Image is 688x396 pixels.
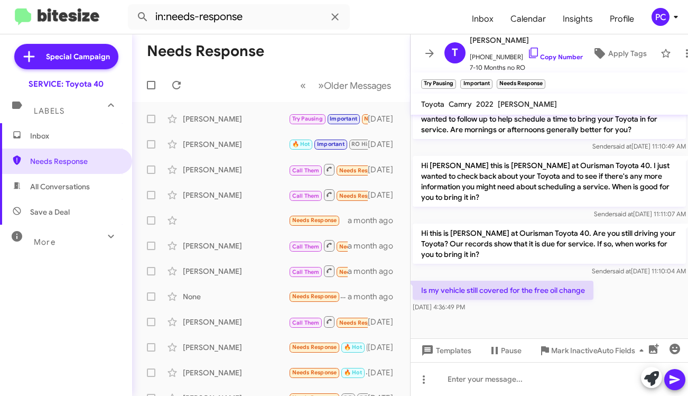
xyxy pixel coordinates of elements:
[612,267,631,275] span: said at
[29,79,104,89] div: SERVICE: Toyota 40
[592,142,686,150] span: Sender [DATE] 11:10:49 AM
[652,8,670,26] div: PC
[183,291,289,302] div: None
[289,366,368,379] div: Hi. Yes I am. I had oil changed at another facility.
[348,215,402,226] div: a month ago
[34,237,55,247] span: More
[30,181,90,192] span: All Conversations
[419,341,471,360] span: Templates
[463,4,502,34] a: Inbox
[368,317,402,327] div: [DATE]
[289,163,368,176] div: Inbound Call
[643,8,676,26] button: PC
[292,217,337,224] span: Needs Response
[292,115,323,122] span: Try Pausing
[330,115,357,122] span: Important
[480,341,530,360] button: Pause
[339,243,384,250] span: Needs Response
[502,4,554,34] a: Calendar
[294,75,312,96] button: Previous
[421,99,444,109] span: Toyota
[14,44,118,69] a: Special Campaign
[30,207,70,217] span: Save a Deal
[608,44,647,63] span: Apply Tags
[46,51,110,62] span: Special Campaign
[501,341,522,360] span: Pause
[413,99,686,139] p: Hi [PERSON_NAME] this is [PERSON_NAME] at Ourisman Toyota 40. Just wanted to follow up to help sc...
[183,317,289,327] div: [PERSON_NAME]
[289,315,368,328] div: Inbound Call
[348,291,402,302] div: a month ago
[348,266,402,277] div: a month ago
[289,264,348,278] div: Inbound Call
[183,241,289,251] div: [PERSON_NAME]
[317,141,345,148] span: Important
[128,4,350,30] input: Search
[368,164,402,175] div: [DATE]
[292,243,320,250] span: Call Them
[364,115,409,122] span: Needs Response
[183,367,289,378] div: [PERSON_NAME]
[368,139,402,150] div: [DATE]
[411,341,480,360] button: Templates
[413,156,686,207] p: Hi [PERSON_NAME] this is [PERSON_NAME] at Ourisman Toyota 40. I just wanted to check back about y...
[498,99,557,109] span: [PERSON_NAME]
[339,167,384,174] span: Needs Response
[421,79,456,89] small: Try Pausing
[551,341,598,360] span: Mark Inactive
[292,319,320,326] span: Call Them
[339,319,384,326] span: Needs Response
[294,75,397,96] nav: Page navigation example
[413,281,593,300] p: Is my vehicle still covered for the free oil change
[460,79,492,89] small: Important
[289,239,348,252] div: Inbound Call
[300,79,306,92] span: «
[413,303,465,311] span: [DATE] 4:36:49 PM
[470,62,583,73] span: 7-10 Months no RO
[339,269,384,275] span: Needs Response
[368,190,402,200] div: [DATE]
[183,342,289,353] div: [PERSON_NAME]
[30,131,120,141] span: Inbox
[292,344,337,351] span: Needs Response
[289,138,368,150] div: Hey [PERSON_NAME], so my car needs oil change can I come now if there is availability?
[289,188,368,201] div: Inbound Call
[289,113,368,125] div: Is my vehicle still covered for the free oil change
[324,80,391,91] span: Older Messages
[615,210,633,218] span: said at
[554,4,601,34] a: Insights
[583,44,655,63] button: Apply Tags
[601,4,643,34] span: Profile
[183,139,289,150] div: [PERSON_NAME]
[476,99,494,109] span: 2022
[413,224,686,264] p: Hi this is [PERSON_NAME] at Ourisman Toyota 40. Are you still driving your Toyota? Our records sh...
[34,106,64,116] span: Labels
[292,269,320,275] span: Call Them
[449,99,472,109] span: Camry
[470,34,583,47] span: [PERSON_NAME]
[368,367,402,378] div: [DATE]
[289,290,348,302] div: No not yet
[530,341,606,360] button: Mark Inactive
[613,142,631,150] span: said at
[292,141,310,148] span: 🔥 Hot
[292,369,337,376] span: Needs Response
[292,192,320,199] span: Call Them
[339,192,384,199] span: Needs Response
[183,190,289,200] div: [PERSON_NAME]
[147,43,264,60] h1: Needs Response
[289,341,368,353] div: You may want to check your records because I just had it there [DATE] morning, [DATE]
[368,342,402,353] div: [DATE]
[527,53,583,61] a: Copy Number
[597,341,648,360] span: Auto Fields
[348,241,402,251] div: a month ago
[497,79,545,89] small: Needs Response
[594,210,686,218] span: Sender [DATE] 11:11:07 AM
[368,114,402,124] div: [DATE]
[292,167,320,174] span: Call Them
[589,341,656,360] button: Auto Fields
[351,141,383,148] span: RO Historic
